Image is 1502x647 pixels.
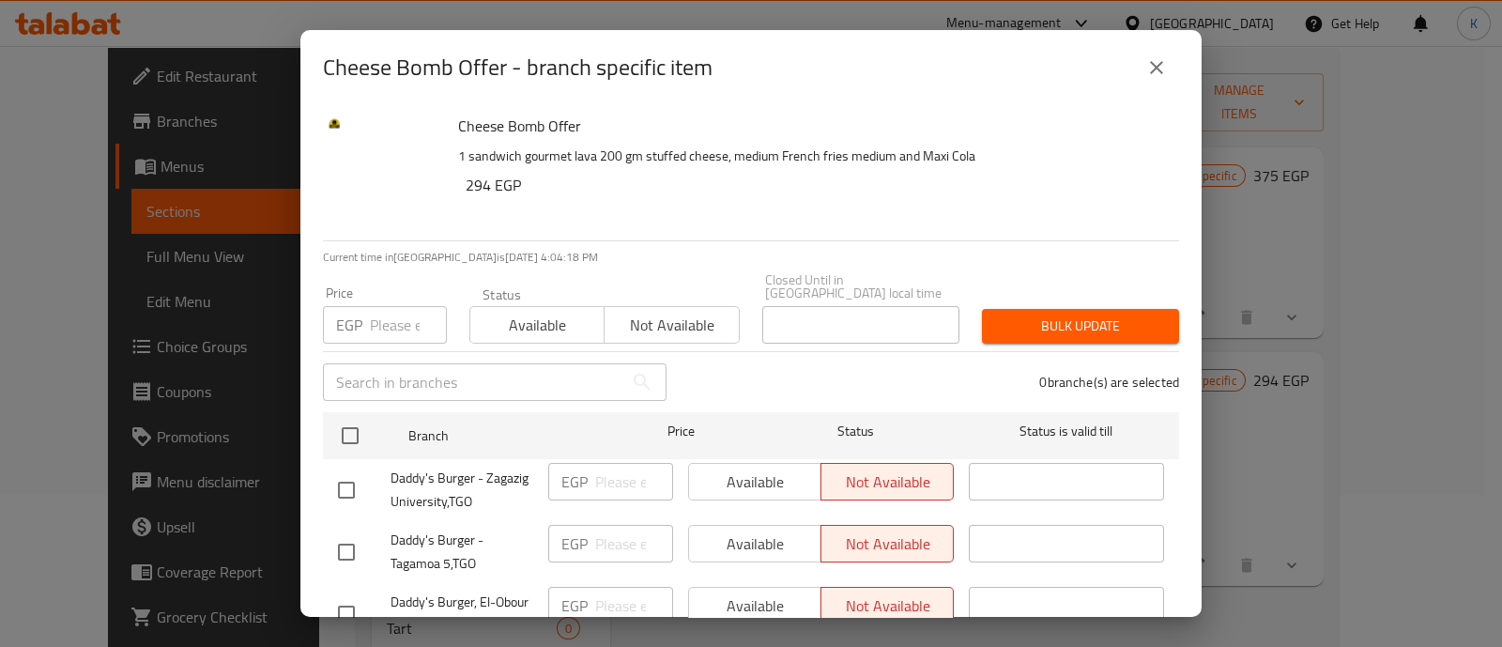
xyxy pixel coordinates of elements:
p: EGP [336,314,362,336]
img: Cheese Bomb Offer [323,113,443,233]
button: Not available [604,306,739,344]
input: Please enter price [595,587,673,624]
span: Daddy's Burger, El-Obour City.TMP [391,591,533,638]
span: Status is valid till [969,420,1164,443]
p: 1 sandwich gourmet lava 200 gm stuffed cheese, medium French fries medium and Maxi Cola [458,145,1164,168]
p: Current time in [GEOGRAPHIC_DATA] is [DATE] 4:04:18 PM [323,249,1179,266]
button: close [1134,45,1179,90]
h2: Cheese Bomb Offer - branch specific item [323,53,713,83]
span: Branch [408,424,604,448]
p: EGP [561,470,588,493]
span: Not available [612,312,731,339]
span: Daddy's Burger - Tagamoa 5,TGO [391,529,533,576]
p: 0 branche(s) are selected [1039,373,1179,392]
span: Daddy's Burger - Zagazig University,TGO [391,467,533,514]
button: Bulk update [982,309,1179,344]
input: Please enter price [595,525,673,562]
p: EGP [561,594,588,617]
span: Available [478,312,597,339]
input: Please enter price [370,306,447,344]
h6: 294 EGP [466,172,1164,198]
span: Price [619,420,743,443]
button: Available [469,306,605,344]
input: Please enter price [595,463,673,501]
input: Search in branches [323,363,623,401]
span: Bulk update [997,315,1164,338]
span: Status [759,420,954,443]
h6: Cheese Bomb Offer [458,113,1164,139]
p: EGP [561,532,588,555]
